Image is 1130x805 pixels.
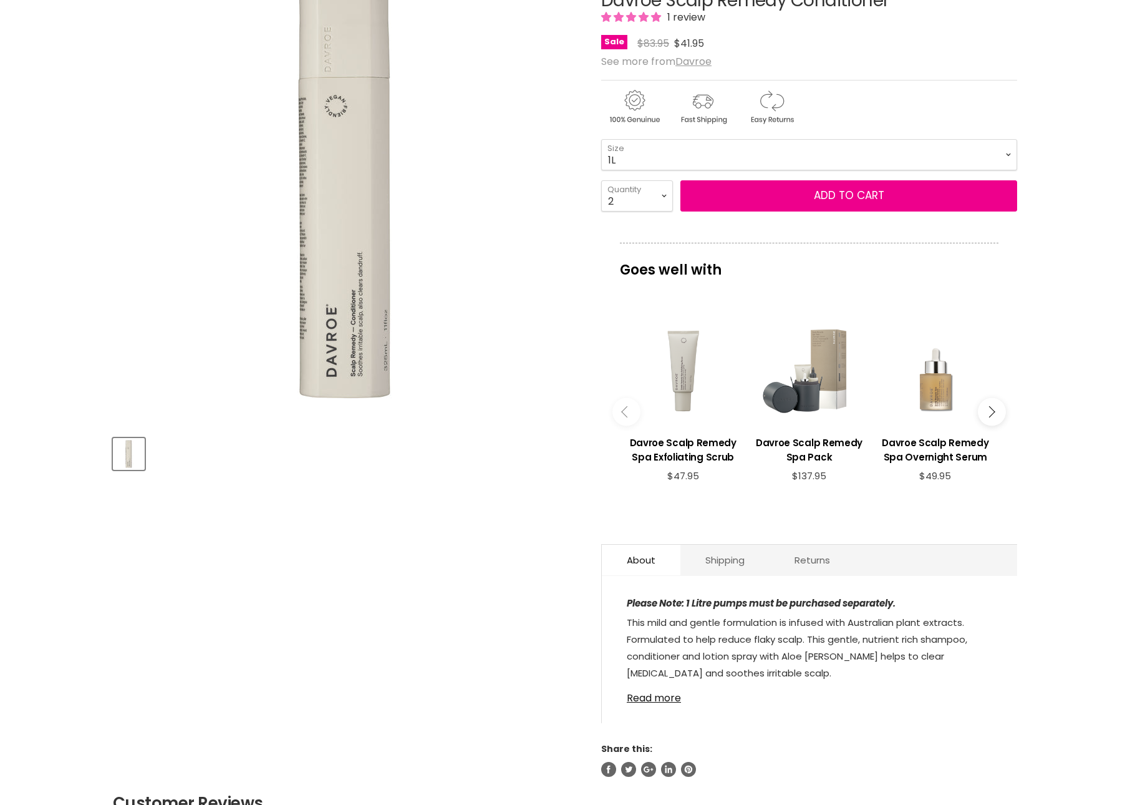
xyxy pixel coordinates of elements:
[637,36,669,51] span: $83.95
[113,438,145,470] button: Davroe Scalp Remedy Conditioner
[792,469,826,482] span: $137.95
[601,10,664,24] span: 5.00 stars
[680,545,770,575] a: Shipping
[601,35,627,49] span: Sale
[752,436,866,464] h3: Davroe Scalp Remedy Spa Pack
[674,36,704,51] span: $41.95
[626,436,740,464] h3: Davroe Scalp Remedy Spa Exfoliating Scrub
[770,545,855,575] a: Returns
[738,88,804,126] img: returns.gif
[601,88,667,126] img: genuine.gif
[620,243,998,284] p: Goes well with
[627,685,992,704] a: Read more
[626,426,740,471] a: View product:Davroe Scalp Remedy Spa Exfoliating Scrub
[627,597,896,610] strong: Please Note: 1 Litre pumps must be purchased separately.
[627,614,992,684] p: This mild and gentle formulation is infused with Australian plant extracts. Formulated to help re...
[879,436,992,464] h3: Davroe Scalp Remedy Spa Overnight Serum
[670,88,736,126] img: shipping.gif
[752,426,866,471] a: View product:Davroe Scalp Remedy Spa Pack
[601,743,1017,777] aside: Share this:
[601,743,652,755] span: Share this:
[919,469,951,482] span: $49.95
[114,439,143,469] img: Davroe Scalp Remedy Conditioner
[601,54,712,69] span: See more from
[602,545,680,575] a: About
[664,10,705,24] span: 1 review
[667,469,699,482] span: $47.95
[879,426,992,471] a: View product:Davroe Scalp Remedy Spa Overnight Serum
[680,180,1017,212] button: Add to cart
[111,434,581,470] div: Product thumbnails
[601,180,673,212] select: Quantity
[675,54,712,69] a: Davroe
